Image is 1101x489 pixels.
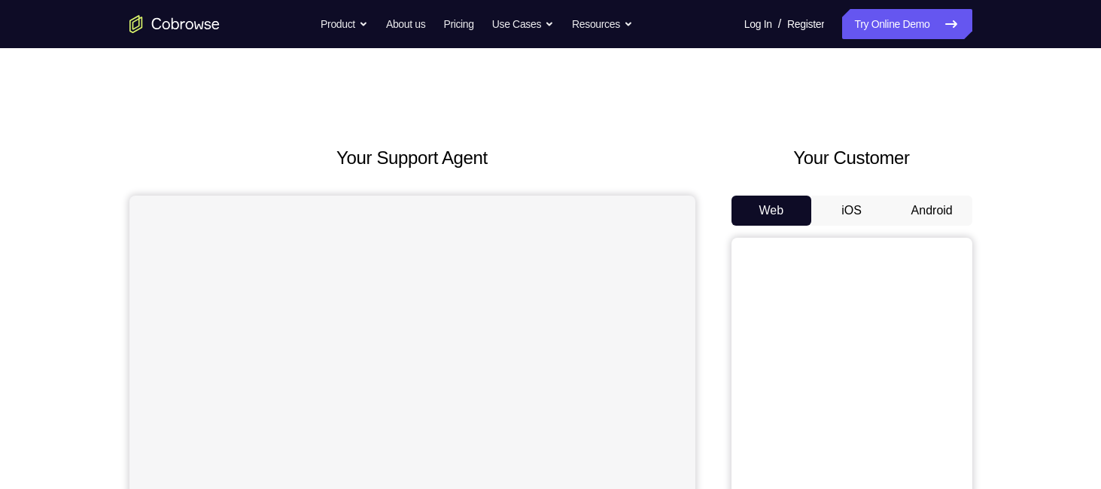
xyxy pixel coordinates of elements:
span: / [778,15,781,33]
button: iOS [811,196,892,226]
h2: Your Customer [731,144,972,172]
a: Log In [744,9,772,39]
a: About us [386,9,425,39]
button: Android [892,196,972,226]
button: Product [321,9,368,39]
button: Use Cases [492,9,554,39]
button: Web [731,196,812,226]
a: Register [787,9,824,39]
a: Pricing [443,9,473,39]
h2: Your Support Agent [129,144,695,172]
a: Go to the home page [129,15,220,33]
button: Resources [572,9,633,39]
a: Try Online Demo [842,9,972,39]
